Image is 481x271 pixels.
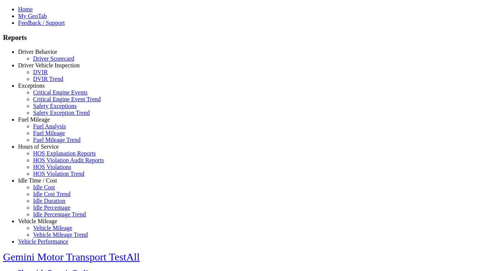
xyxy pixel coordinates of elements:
[33,184,55,190] a: Idle Cost
[33,191,71,197] a: Idle Cost Trend
[33,211,86,218] a: Idle Percentage Trend
[33,110,90,116] a: Safety Exception Trend
[18,20,65,26] a: Feedback / Support
[3,251,140,263] a: Gemini Motor Transport TestAll
[33,137,80,143] a: Fuel Mileage Trend
[33,164,71,170] a: HOS Violations
[33,96,101,102] a: Critical Engine Event Trend
[33,198,65,204] a: Idle Duration
[33,130,65,136] a: Fuel Mileage
[33,150,96,157] a: HOS Explanation Reports
[33,231,88,238] a: Vehicle Mileage Trend
[18,49,57,55] a: Driver Behavior
[18,143,59,150] a: Hours of Service
[3,33,478,42] h3: Reports
[33,103,77,109] a: Safety Exceptions
[18,6,33,12] a: Home
[33,76,63,82] a: DVIR Trend
[33,204,70,211] a: Idle Percentage
[18,13,47,19] a: My GeoTab
[18,82,45,89] a: Exceptions
[33,123,66,129] a: Fuel Analysis
[18,116,50,123] a: Fuel Mileage
[18,238,68,245] a: Vehicle Performance
[18,62,80,69] a: Driver Vehicle Inspection
[18,218,57,224] a: Vehicle Mileage
[18,177,57,184] a: Idle Time / Cost
[33,89,88,96] a: Critical Engine Events
[33,225,72,231] a: Vehicle Mileage
[33,171,85,177] a: HOS Violation Trend
[33,157,104,163] a: HOS Violation Audit Reports
[33,55,74,62] a: Driver Scorecard
[33,69,48,75] a: DVIR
